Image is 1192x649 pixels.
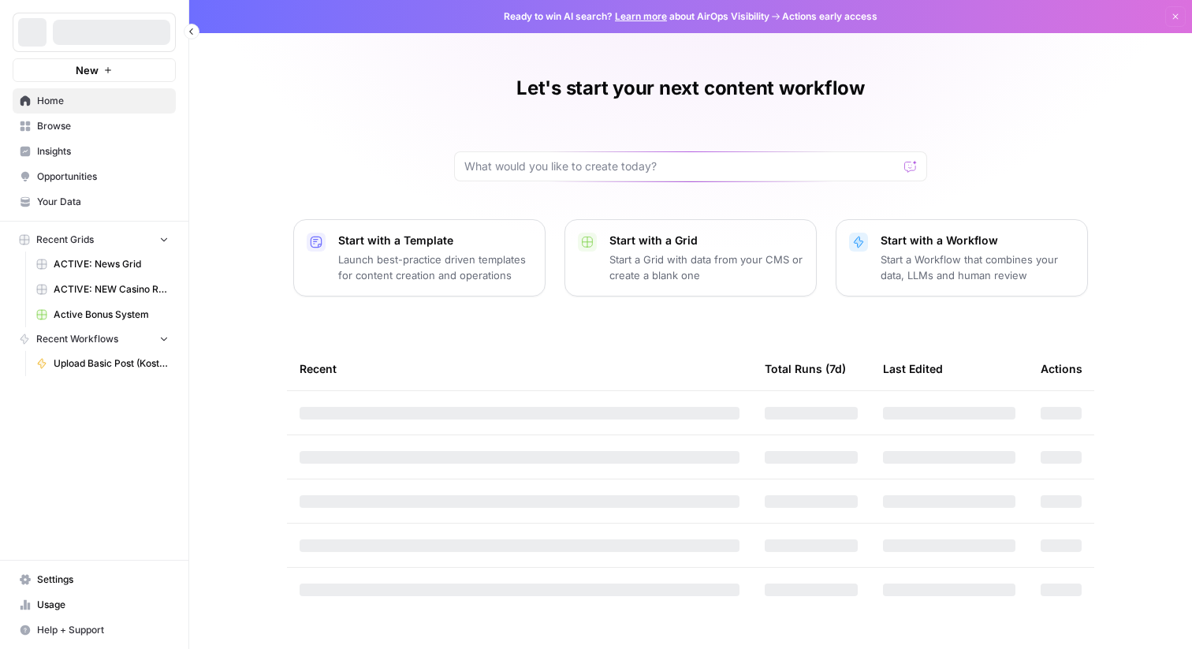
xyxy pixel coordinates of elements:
[564,219,817,297] button: Start with a GridStart a Grid with data from your CMS or create a blank one
[13,228,176,252] button: Recent Grids
[37,573,169,587] span: Settings
[29,302,176,327] a: Active Bonus System
[76,62,99,78] span: New
[13,189,176,214] a: Your Data
[37,170,169,184] span: Opportunities
[37,195,169,209] span: Your Data
[13,327,176,351] button: Recent Workflows
[504,9,769,24] span: Ready to win AI search? about AirOps Visibility
[836,219,1088,297] button: Start with a WorkflowStart a Workflow that combines your data, LLMs and human review
[36,233,94,247] span: Recent Grids
[1041,347,1082,390] div: Actions
[13,139,176,164] a: Insights
[765,347,846,390] div: Total Runs (7d)
[881,233,1075,248] p: Start with a Workflow
[54,308,169,322] span: Active Bonus System
[37,144,169,159] span: Insights
[338,233,532,248] p: Start with a Template
[13,617,176,643] button: Help + Support
[615,10,667,22] a: Learn more
[54,282,169,297] span: ACTIVE: NEW Casino Reviews
[54,257,169,271] span: ACTIVE: News Grid
[37,623,169,637] span: Help + Support
[293,219,546,297] button: Start with a TemplateLaunch best-practice driven templates for content creation and operations
[883,347,943,390] div: Last Edited
[37,94,169,108] span: Home
[300,347,739,390] div: Recent
[464,159,898,174] input: What would you like to create today?
[13,88,176,114] a: Home
[516,76,865,101] h1: Let's start your next content workflow
[13,592,176,617] a: Usage
[609,233,803,248] p: Start with a Grid
[13,114,176,139] a: Browse
[36,332,118,346] span: Recent Workflows
[29,252,176,277] a: ACTIVE: News Grid
[881,252,1075,283] p: Start a Workflow that combines your data, LLMs and human review
[29,351,176,376] a: Upload Basic Post (Kostya)
[782,9,877,24] span: Actions early access
[338,252,532,283] p: Launch best-practice driven templates for content creation and operations
[29,277,176,302] a: ACTIVE: NEW Casino Reviews
[609,252,803,283] p: Start a Grid with data from your CMS or create a blank one
[54,356,169,371] span: Upload Basic Post (Kostya)
[13,164,176,189] a: Opportunities
[13,567,176,592] a: Settings
[37,119,169,133] span: Browse
[37,598,169,612] span: Usage
[13,58,176,82] button: New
